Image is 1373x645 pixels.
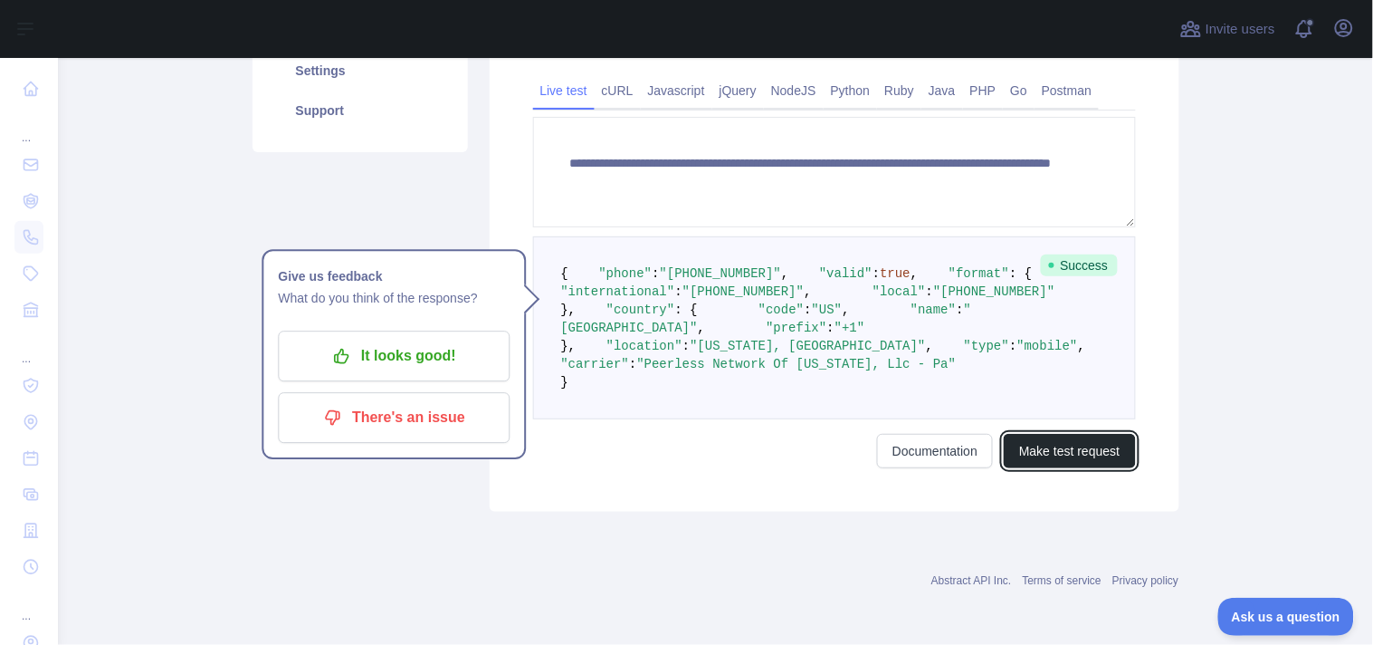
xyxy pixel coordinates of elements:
span: : [926,284,933,299]
span: : [827,321,834,335]
a: PHP [963,76,1004,105]
span: : [956,303,963,317]
span: "prefix" [766,321,826,335]
a: Documentation [877,434,993,468]
span: "format" [949,266,1009,281]
span: Invite users [1206,19,1275,40]
span: , [842,303,849,317]
p: What do you think of the response? [278,288,510,310]
span: }, [561,303,577,317]
a: jQuery [712,76,764,105]
a: Privacy policy [1112,574,1178,587]
div: ... [14,109,43,145]
span: : [675,284,682,299]
a: Java [921,76,963,105]
div: ... [14,587,43,623]
span: : { [1009,266,1032,281]
span: true [880,266,911,281]
span: , [698,321,705,335]
iframe: Toggle Customer Support [1218,598,1355,636]
button: Invite users [1177,14,1279,43]
div: ... [14,330,43,366]
span: "local" [872,284,926,299]
span: "carrier" [561,357,630,371]
span: : [629,357,636,371]
span: "mobile" [1017,339,1078,353]
a: cURL [595,76,641,105]
span: "name" [911,303,956,317]
span: "[PHONE_NUMBER]" [660,266,781,281]
span: , [926,339,933,353]
span: "phone" [599,266,653,281]
span: "type" [964,339,1009,353]
span: "country" [606,303,675,317]
span: { [561,266,568,281]
button: Make test request [1004,434,1135,468]
button: There's an issue [278,393,510,444]
span: : { [675,303,698,317]
span: , [1078,339,1085,353]
span: "US" [812,303,843,317]
button: It looks good! [278,332,510,382]
a: NodeJS [764,76,824,105]
span: "valid" [819,266,872,281]
span: : [872,266,880,281]
span: : [1009,339,1016,353]
h1: Give us feedback [278,266,510,288]
span: }, [561,339,577,353]
a: Abstract API Inc. [931,574,1012,587]
p: There's an issue [291,403,496,434]
span: Success [1041,255,1118,276]
span: "location" [606,339,682,353]
span: "international" [561,284,675,299]
span: "Peerless Network Of [US_STATE], Llc - Pa" [637,357,957,371]
a: Settings [274,51,446,91]
span: : [804,303,811,317]
a: Postman [1035,76,1099,105]
span: , [804,284,811,299]
a: Live test [533,76,595,105]
span: "[PHONE_NUMBER]" [682,284,804,299]
span: : [682,339,690,353]
a: Terms of service [1023,574,1101,587]
a: Javascript [641,76,712,105]
span: } [561,375,568,390]
a: Go [1003,76,1035,105]
span: , [911,266,918,281]
a: Ruby [877,76,921,105]
a: Support [274,91,446,130]
span: "+1" [834,321,865,335]
span: "code" [758,303,804,317]
span: "[US_STATE], [GEOGRAPHIC_DATA]" [690,339,925,353]
a: Python [824,76,878,105]
p: It looks good! [291,342,496,372]
span: , [781,266,788,281]
span: "[PHONE_NUMBER]" [933,284,1054,299]
span: : [652,266,659,281]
